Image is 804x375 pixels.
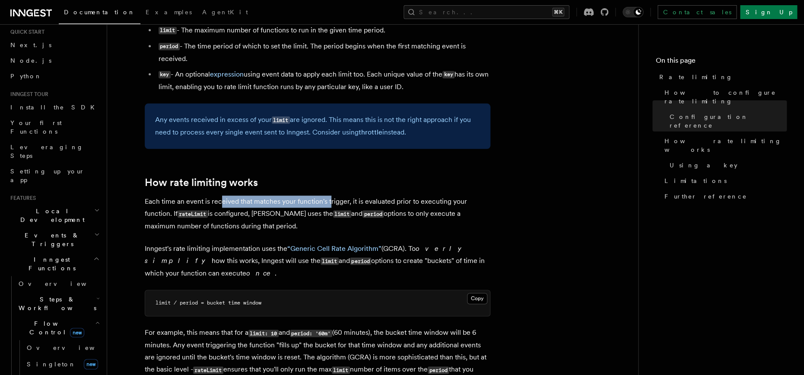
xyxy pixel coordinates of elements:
li: - The time period of which to set the limit. The period begins when the first matching event is r... [156,40,490,65]
span: Python [10,73,42,80]
code: period [350,257,371,265]
a: Rate limiting [656,69,787,85]
em: once [246,269,275,277]
em: overly simplify [145,244,468,265]
a: Sign Up [740,5,797,19]
a: Leveraging Steps [7,139,102,163]
p: Inngest's rate limiting implementation uses the (GCRA). To how this works, Inngest will use the a... [145,243,490,279]
a: Documentation [59,3,140,24]
code: limit [333,210,351,218]
li: - An optional using event data to apply each limit too. Each unique value of the has its own limi... [156,68,490,93]
code: rateLimit [193,366,223,374]
li: - The maximum number of functions to run in the given time period. [156,24,490,37]
span: Examples [146,9,192,16]
span: How to configure rate limiting [664,88,787,106]
a: Singletonnew [23,356,102,373]
span: Using a key [670,161,737,170]
span: Overview [19,280,108,287]
a: expression [210,70,244,78]
span: Local Development [7,207,94,224]
span: Features [7,195,36,202]
a: Limitations [661,173,787,189]
h4: On this page [656,55,787,69]
a: Contact sales [658,5,737,19]
code: key [159,71,171,78]
a: Next.js [7,37,102,53]
button: Copy [467,293,487,304]
code: limit / period = bucket time window [156,300,261,306]
span: Install the SDK [10,104,100,111]
a: throttle [359,128,382,136]
a: Overview [15,276,102,292]
a: Python [7,68,102,84]
code: period [159,43,180,50]
span: Events & Triggers [7,231,94,248]
a: Using a key [666,157,787,173]
button: Events & Triggers [7,228,102,252]
a: How rate limiting works [145,176,258,189]
span: Next.js [10,42,51,48]
span: AgentKit [202,9,248,16]
button: Inngest Functions [7,252,102,276]
span: Configuration reference [670,112,787,130]
span: Node.js [10,57,51,64]
p: Each time an event is received that matches your function's trigger, it is evaluated prior to exe... [145,196,490,232]
code: period: '60m' [290,330,332,337]
a: How to configure rate limiting [661,85,787,109]
span: Documentation [64,9,135,16]
span: Setting up your app [10,168,85,183]
code: limit [321,257,339,265]
code: limit [332,366,350,374]
a: Configuration reference [666,109,787,133]
span: Quick start [7,29,44,35]
span: Singleton [27,361,76,368]
a: Overview [23,340,102,356]
p: Any events received in excess of your are ignored. This means this is not the right approach if y... [155,114,480,138]
code: period [362,210,384,218]
button: Search...⌘K [404,5,569,19]
a: Setting up your app [7,163,102,188]
span: Inngest tour [7,91,48,98]
button: Steps & Workflows [15,292,102,316]
a: How rate limiting works [661,133,787,157]
code: limit [159,27,177,34]
span: Your first Functions [10,119,62,135]
button: Flow Controlnew [15,316,102,340]
span: Flow Control [15,319,95,337]
span: Overview [27,344,116,351]
span: Limitations [664,176,727,185]
a: “Generic Cell Rate Algorithm” [287,244,381,253]
span: Leveraging Steps [10,144,83,159]
span: Further reference [664,192,747,201]
span: How rate limiting works [664,137,787,154]
kbd: ⌘K [552,8,564,16]
code: rateLimit [178,210,208,218]
code: key [442,71,454,78]
a: Your first Functions [7,115,102,139]
a: Examples [140,3,197,23]
span: new [84,359,98,369]
a: AgentKit [197,3,253,23]
span: Rate limiting [659,73,733,81]
code: period [428,366,449,374]
a: Further reference [661,189,787,204]
button: Local Development [7,203,102,228]
a: Node.js [7,53,102,68]
span: Inngest Functions [7,255,93,272]
span: new [70,328,84,337]
code: limit: 10 [248,330,279,337]
code: limit [272,116,290,124]
span: Steps & Workflows [15,295,96,312]
button: Toggle dark mode [623,7,643,17]
a: Install the SDK [7,99,102,115]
